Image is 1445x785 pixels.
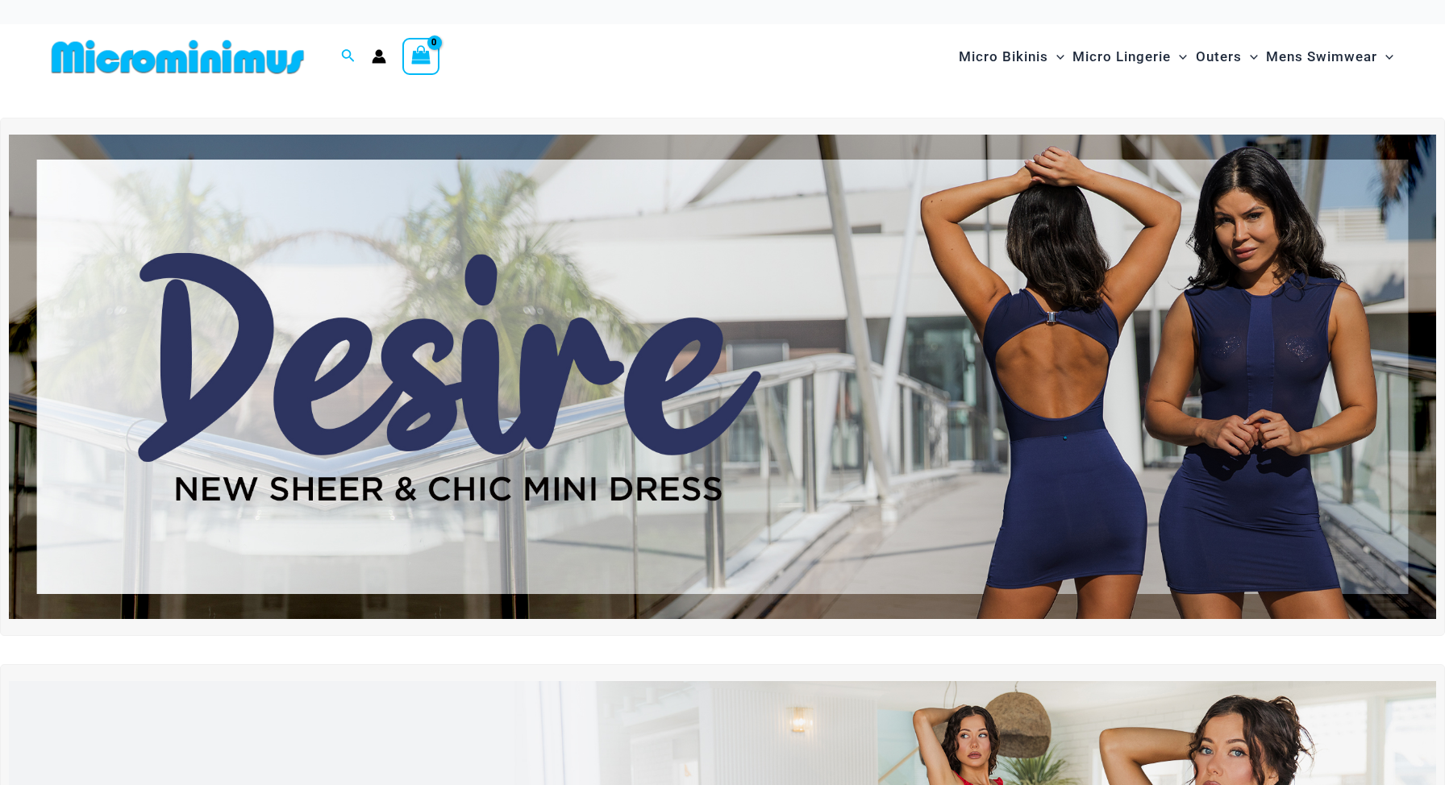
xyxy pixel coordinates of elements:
[955,32,1068,81] a: Micro BikinisMenu ToggleMenu Toggle
[1242,36,1258,77] span: Menu Toggle
[959,36,1048,77] span: Micro Bikinis
[402,38,439,75] a: View Shopping Cart, empty
[1196,36,1242,77] span: Outers
[1192,32,1262,81] a: OutersMenu ToggleMenu Toggle
[1262,32,1397,81] a: Mens SwimwearMenu ToggleMenu Toggle
[1171,36,1187,77] span: Menu Toggle
[1048,36,1064,77] span: Menu Toggle
[952,30,1400,84] nav: Site Navigation
[1068,32,1191,81] a: Micro LingerieMenu ToggleMenu Toggle
[1072,36,1171,77] span: Micro Lingerie
[1266,36,1377,77] span: Mens Swimwear
[372,49,386,64] a: Account icon link
[1377,36,1393,77] span: Menu Toggle
[341,47,356,67] a: Search icon link
[9,135,1436,620] img: Desire me Navy Dress
[45,39,310,75] img: MM SHOP LOGO FLAT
